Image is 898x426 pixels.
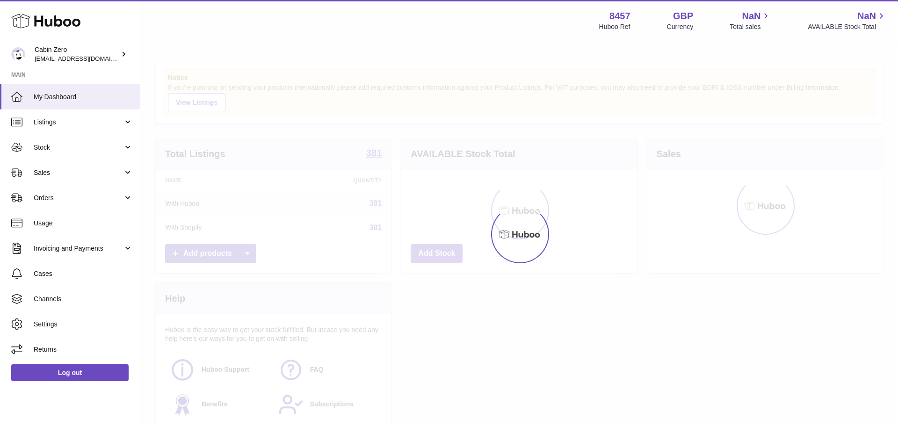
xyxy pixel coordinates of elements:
a: Log out [11,364,129,381]
span: Returns [34,345,133,354]
span: [EMAIL_ADDRESS][DOMAIN_NAME] [35,55,138,62]
span: Invoicing and Payments [34,244,123,253]
a: NaN AVAILABLE Stock Total [808,10,887,31]
span: NaN [857,10,876,22]
div: Currency [667,22,694,31]
span: Orders [34,194,123,202]
span: Stock [34,143,123,152]
span: Total sales [730,22,771,31]
span: Usage [34,219,133,228]
div: Cabin Zero [35,45,119,63]
span: AVAILABLE Stock Total [808,22,887,31]
strong: 8457 [609,10,630,22]
strong: GBP [673,10,693,22]
a: NaN Total sales [730,10,771,31]
span: Listings [34,118,123,127]
span: Sales [34,168,123,177]
span: NaN [742,10,760,22]
img: internalAdmin-8457@internal.huboo.com [11,47,25,61]
span: My Dashboard [34,93,133,101]
span: Cases [34,269,133,278]
span: Settings [34,320,133,329]
span: Channels [34,295,133,303]
div: Huboo Ref [599,22,630,31]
